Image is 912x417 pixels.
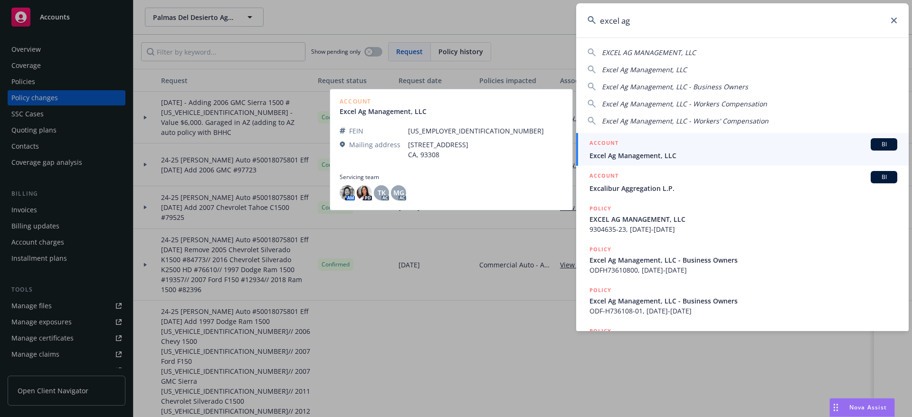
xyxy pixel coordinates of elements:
[602,116,769,125] span: Excel Ag Management, LLC - Workers' Compensation
[589,245,611,254] h5: POLICY
[589,183,897,193] span: Excalibur Aggregation L.P.
[602,99,767,108] span: Excel Ag Management, LLC - Workers Compensation
[576,3,909,38] input: Search...
[829,398,895,417] button: Nova Assist
[589,224,897,234] span: 9304635-23, [DATE]-[DATE]
[874,140,893,149] span: BI
[576,166,909,199] a: ACCOUNTBIExcalibur Aggregation L.P.
[589,326,611,336] h5: POLICY
[576,239,909,280] a: POLICYExcel Ag Management, LLC - Business OwnersODFH73610800, [DATE]-[DATE]
[589,306,897,316] span: ODF-H736108-01, [DATE]-[DATE]
[589,296,897,306] span: Excel Ag Management, LLC - Business Owners
[830,398,842,417] div: Drag to move
[576,280,909,321] a: POLICYExcel Ag Management, LLC - Business OwnersODF-H736108-01, [DATE]-[DATE]
[589,285,611,295] h5: POLICY
[589,151,897,161] span: Excel Ag Management, LLC
[589,138,618,150] h5: ACCOUNT
[576,133,909,166] a: ACCOUNTBIExcel Ag Management, LLC
[849,403,887,411] span: Nova Assist
[602,65,687,74] span: Excel Ag Management, LLC
[576,199,909,239] a: POLICYEXCEL AG MANAGEMENT, LLC9304635-23, [DATE]-[DATE]
[589,171,618,182] h5: ACCOUNT
[589,265,897,275] span: ODFH73610800, [DATE]-[DATE]
[874,173,893,181] span: BI
[589,255,897,265] span: Excel Ag Management, LLC - Business Owners
[602,82,748,91] span: Excel Ag Management, LLC - Business Owners
[576,321,909,362] a: POLICY
[589,214,897,224] span: EXCEL AG MANAGEMENT, LLC
[589,204,611,213] h5: POLICY
[602,48,696,57] span: EXCEL AG MANAGEMENT, LLC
